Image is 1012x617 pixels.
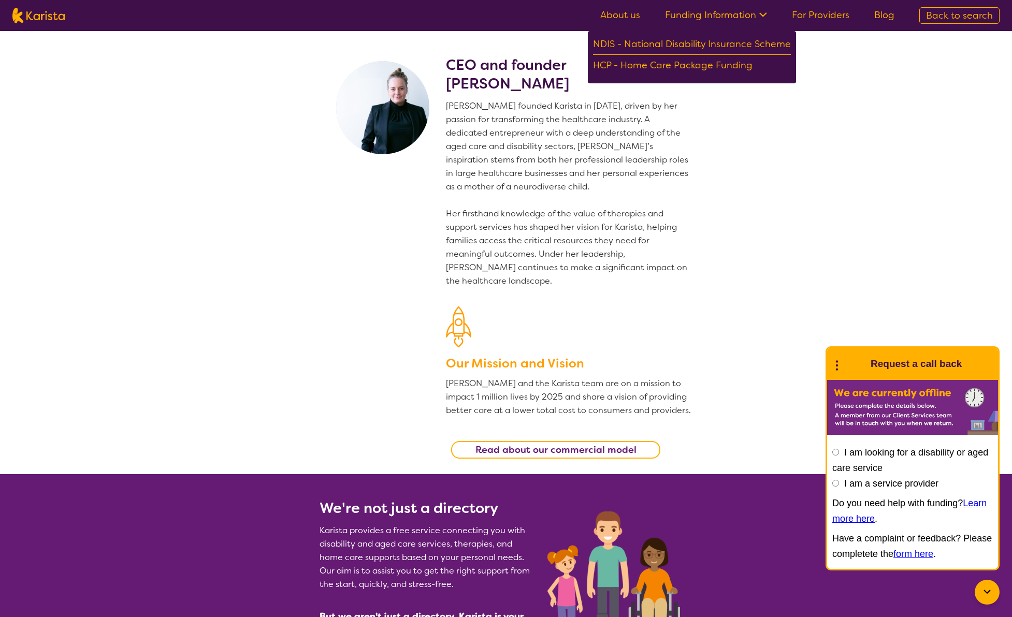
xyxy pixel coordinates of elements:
span: Back to search [926,9,993,22]
a: Back to search [919,7,1000,24]
p: [PERSON_NAME] and the Karista team are on a mission to impact 1 million lives by 2025 and share a... [446,377,692,417]
div: HCP - Home Care Package Funding [593,57,791,76]
a: For Providers [792,9,849,21]
div: NDIS - National Disability Insurance Scheme [593,36,791,55]
p: Karista provides a free service connecting you with disability and aged care services, therapies,... [320,524,535,591]
label: I am looking for a disability or aged care service [832,447,988,473]
a: Blog [874,9,894,21]
a: form here [893,549,933,559]
b: Read about our commercial model [475,444,637,456]
h1: Request a call back [871,356,962,372]
img: Karista logo [12,8,65,23]
label: I am a service provider [844,478,938,489]
p: Have a complaint or feedback? Please completete the . [832,531,993,562]
a: Funding Information [665,9,767,21]
p: Do you need help with funding? . [832,495,993,526]
h3: Our Mission and Vision [446,354,692,373]
img: Karista offline chat form to request call back [827,380,998,435]
p: [PERSON_NAME] founded Karista in [DATE], driven by her passion for transforming the healthcare in... [446,99,692,288]
a: About us [600,9,640,21]
h2: We're not just a directory [320,499,535,518]
img: Our Mission [446,306,471,347]
img: Karista [844,354,864,374]
h2: CEO and founder [PERSON_NAME] [446,56,692,93]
